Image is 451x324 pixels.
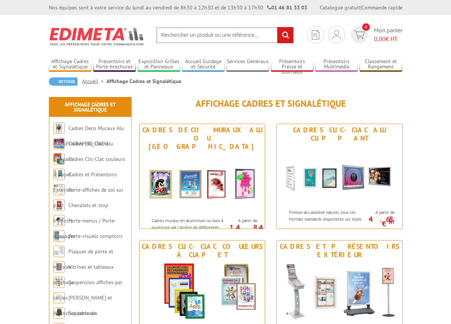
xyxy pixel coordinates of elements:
[267,4,307,11] strong: 01 46 81 33 03
[141,242,263,259] div: Cadres Clic-Clac couleurs à clapet
[389,219,395,226] sup: HT
[279,126,400,142] div: Cadres Clic-Clac Alu Clippant
[315,58,358,71] a: Présentoirs Multimédia
[229,225,257,234] p: 14.84 €
[182,58,225,71] a: Accueil Guidage et Sécurité
[333,30,341,39] img: devis rapide
[277,144,402,205] img: Cadres Clic-Clac Alu Clippant
[53,171,117,193] a: Cadres et Présentoirs Extérieur
[53,217,116,239] a: Porte-menus / Porte-messages
[289,209,369,222] p: Finition alu anodisé naturel, tous les formats standards disponibles sur stock.
[53,294,112,316] a: [PERSON_NAME] et Accroches tableaux
[312,30,319,39] img: devis rapide
[354,30,365,39] img: devis rapide
[49,77,77,86] a: Retour
[53,186,123,209] a: Porte-affiches de sol sur pied
[320,4,402,11] div: |
[140,261,265,322] img: Cadres Clic-Clac couleurs à clapet
[276,124,402,229] a: Cadres Clic-Clac Alu Clippant Cadres Clic-Clac Alu Clippant Finition alu anodisé naturel, tous le...
[49,23,145,50] img: Edimeta
[53,248,113,270] a: Plaques de porte et murales
[360,58,402,71] a: Classement et Rangement
[320,4,360,11] a: Catalogue gratuit
[68,233,123,239] a: Porte-visuels comptoirs
[374,35,402,43] span: € HT
[82,78,106,85] a: Accueil
[138,58,180,71] a: Exposition Grilles et Panneaux
[139,99,402,109] h1: Affichage Cadres et Signalétique
[271,58,313,71] a: Présentoirs Presse et Journaux
[362,23,370,31] span: 0
[371,209,394,215] span: A partir de
[53,156,125,178] a: Cadres Clic-Clac couleurs à clapet
[374,35,386,42] span: 0,00
[374,26,402,43] span: Mon panier
[279,242,400,259] div: Cadres et Présentoirs Extérieur
[361,4,402,11] a: Commande rapide
[252,227,257,234] sup: HT
[233,218,257,224] span: A partir de
[349,26,402,43] a: devis rapide 0 Mon panier 0,00€ HT
[53,246,65,257] img: Plaques de porte et murales
[140,153,265,213] img: Cadres Deco Muraux Alu ou Bois
[53,125,124,147] a: Cadres Deco Muraux Alu ou [GEOGRAPHIC_DATA]
[53,202,108,224] a: Chevalets et stop trottoirs
[49,4,307,11] div: Nos équipes sont à votre service du lundi au vendredi de 8h30 à 12h30 et de 13h30 à 17h30
[106,77,181,85] li: Affichage Cadres et Signalétique
[226,58,269,71] a: Services Généraux
[49,58,91,71] a: Affichage Cadres et Signalétique
[53,123,65,134] img: Cadres Deco Muraux Alu ou Bois
[141,126,263,151] div: Cadres Deco Muraux Alu ou [GEOGRAPHIC_DATA]
[65,101,116,113] a: Affichage Cadres et Signalétique
[277,261,402,322] img: Cadres et Présentoirs Extérieur
[53,140,113,162] a: Cadres Clic-Clac Alu Clippant
[156,27,294,43] input: Rechercher un produit ou une référence...
[277,27,293,43] input: rechercher
[139,124,265,229] a: Cadres Deco Muraux Alu ou [GEOGRAPHIC_DATA] Cadres Deco Muraux Alu ou Bois Cadres muraux en alumi...
[53,263,114,286] a: Vitrines et tableaux affichage
[93,58,136,71] a: Présentoirs et Porte-brochures
[367,217,394,226] p: 4.68 €
[53,279,123,301] a: Suspension affiches par câbles
[152,217,231,250] p: Cadres muraux en aluminium ou bois à ouverture par l'arrière de différentes couleurs et dimension...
